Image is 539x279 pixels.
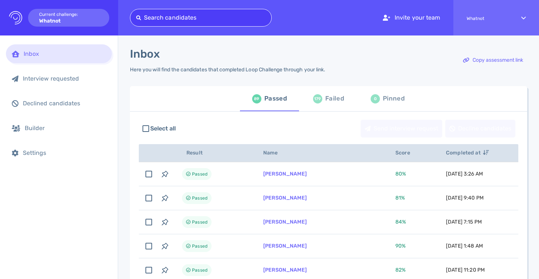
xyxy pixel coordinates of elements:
[446,150,489,156] span: Completed at
[150,124,176,133] span: Select all
[252,94,261,103] div: 89
[24,50,106,57] div: Inbox
[446,171,483,177] span: [DATE] 3:26 AM
[264,93,287,104] div: Passed
[446,219,482,225] span: [DATE] 7:15 PM
[446,120,515,137] div: Decline candidates
[263,195,307,201] a: [PERSON_NAME]
[192,194,207,203] span: Passed
[459,52,527,69] div: Copy assessment link
[395,150,418,156] span: Score
[459,51,527,69] button: Copy assessment link
[383,93,405,104] div: Pinned
[263,243,307,249] a: [PERSON_NAME]
[263,267,307,273] a: [PERSON_NAME]
[130,67,325,73] div: Here you will find the candidates that completed Loop Challenge through your link.
[263,171,307,177] a: [PERSON_NAME]
[192,266,207,275] span: Passed
[395,243,406,249] span: 90 %
[371,94,380,103] div: 0
[25,125,106,132] div: Builder
[130,47,160,61] h1: Inbox
[192,170,207,178] span: Passed
[263,219,307,225] a: [PERSON_NAME]
[313,94,322,103] div: 179
[192,218,207,227] span: Passed
[395,195,405,201] span: 81 %
[23,75,106,82] div: Interview requested
[446,267,485,273] span: [DATE] 11:20 PM
[395,171,406,177] span: 80 %
[263,150,286,156] span: Name
[467,16,508,21] span: Whatnot
[395,267,406,273] span: 82 %
[446,195,484,201] span: [DATE] 9:40 PM
[23,149,106,156] div: Settings
[361,120,442,137] div: Send interview request
[446,243,483,249] span: [DATE] 1:48 AM
[173,144,254,162] th: Result
[395,219,406,225] span: 84 %
[192,242,207,251] span: Passed
[23,100,106,107] div: Declined candidates
[325,93,344,104] div: Failed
